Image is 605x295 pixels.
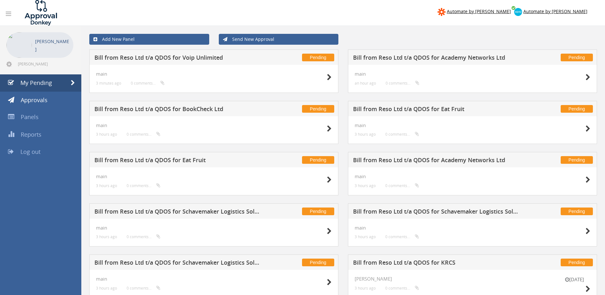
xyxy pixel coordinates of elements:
span: Pending [302,54,334,61]
img: xero-logo.png [514,8,522,16]
span: Pending [561,259,593,266]
span: Pending [302,105,334,113]
a: Add New Panel [89,34,209,45]
span: Log out [20,148,41,155]
small: 0 comments... [127,183,160,188]
span: Pending [561,54,593,61]
span: My Pending [20,79,52,87]
small: 3 hours ago [355,286,376,291]
img: zapier-logomark.png [438,8,446,16]
small: 3 hours ago [96,132,117,137]
span: Pending [561,105,593,113]
h5: Bill from Reso Ltd t/a QDOS for Academy Networks Ltd [353,55,520,63]
span: Panels [21,113,39,121]
h4: main [96,71,332,77]
small: 3 hours ago [96,234,117,239]
small: [DATE] [558,276,590,283]
span: Approvals [21,96,48,104]
h5: Bill from Reso Ltd t/a QDOS for Schavemaker Logistics Solutions [94,260,262,268]
h4: main [355,123,590,128]
span: Reports [21,131,41,138]
h5: Bill from Reso Ltd t/a QDOS for Eat Fruit [94,157,262,165]
small: 0 comments... [385,132,419,137]
small: 3 hours ago [355,132,376,137]
h5: Bill from Reso Ltd t/a QDOS for Academy Networks Ltd [353,157,520,165]
h5: Bill from Reso Ltd t/a QDOS for Eat Fruit [353,106,520,114]
h4: main [96,174,332,179]
h5: Bill from Reso Ltd t/a QDOS for KRCS [353,260,520,268]
span: Automate by [PERSON_NAME] [523,8,587,14]
h4: [PERSON_NAME] [355,276,590,282]
h4: main [355,71,590,77]
span: Pending [302,208,334,215]
small: 3 hours ago [355,183,376,188]
span: Pending [561,156,593,164]
h4: main [355,225,590,231]
span: Pending [561,208,593,215]
small: 0 comments... [127,234,160,239]
small: 0 comments... [127,132,160,137]
small: 3 minutes ago [96,81,121,86]
small: 0 comments... [385,286,419,291]
small: 3 hours ago [96,183,117,188]
h5: Bill from Reso Ltd t/a QDOS for BookCheck Ltd [94,106,262,114]
span: Automate by [PERSON_NAME] [447,8,511,14]
small: an hour ago [355,81,376,86]
small: 0 comments... [385,183,419,188]
h5: Bill from Reso Ltd t/a QDOS for Schavemaker Logistics Solutions [353,208,520,216]
p: [PERSON_NAME] [35,37,70,53]
span: [PERSON_NAME][EMAIL_ADDRESS][DOMAIN_NAME] [18,61,72,66]
h5: Bill from Reso Ltd t/a QDOS for Voip Unlimited [94,55,262,63]
h5: Bill from Reso Ltd t/a QDOS for Schavemaker Logistics Solutions [94,208,262,216]
h4: main [96,123,332,128]
small: 0 comments... [386,81,419,86]
small: 0 comments... [127,286,160,291]
small: 3 hours ago [355,234,376,239]
h4: main [96,276,332,282]
small: 0 comments... [385,234,419,239]
small: 3 hours ago [96,286,117,291]
span: Pending [302,156,334,164]
h4: main [96,225,332,231]
a: Send New Approval [219,34,339,45]
span: Pending [302,259,334,266]
small: 0 comments... [131,81,165,86]
h4: main [355,174,590,179]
